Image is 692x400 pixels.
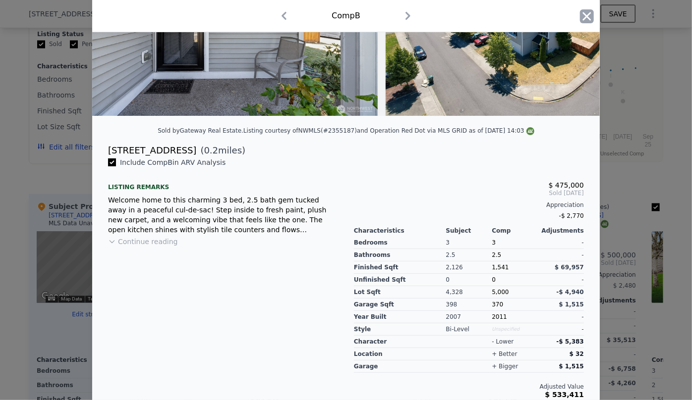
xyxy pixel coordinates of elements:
div: + better [492,350,517,358]
div: Subject [446,227,492,235]
div: Unspecified [492,323,538,336]
div: location [354,348,446,360]
div: Style [354,323,446,336]
div: Unfinished Sqft [354,274,446,286]
span: $ 475,000 [549,181,584,189]
div: garage [354,360,446,373]
div: Bathrooms [354,249,446,261]
div: Garage Sqft [354,299,446,311]
div: character [354,336,446,348]
div: Welcome home to this charming 3 bed, 2.5 bath gem tucked away in a peaceful cul-de-sac! Step insi... [108,195,338,235]
div: Lot Sqft [354,286,446,299]
span: -$ 4,940 [557,289,584,296]
div: Comp [492,227,538,235]
div: Listing remarks [108,175,338,191]
div: 2,126 [446,261,492,274]
div: Adjustments [538,227,584,235]
span: $ 1,515 [559,363,584,370]
div: Appreciation [354,201,584,209]
img: NWMLS Logo [526,127,534,135]
div: - [538,311,584,323]
span: 5,000 [492,289,509,296]
div: 2.5 [492,249,538,261]
span: $ 69,957 [555,264,584,271]
div: 0 [446,274,492,286]
span: 1,541 [492,264,509,271]
div: Comp B [332,10,360,22]
span: ( miles) [196,144,245,157]
span: -$ 5,383 [557,338,584,345]
div: 3 [446,237,492,249]
div: Sold by Gateway Real Estate . [158,127,243,134]
span: 3 [492,239,496,246]
div: - lower [492,338,514,346]
span: -$ 2,770 [559,212,584,219]
div: - [538,274,584,286]
div: Finished Sqft [354,261,446,274]
span: $ 32 [570,350,584,357]
span: 370 [492,301,503,308]
div: Characteristics [354,227,446,235]
div: - [538,237,584,249]
span: Sold [DATE] [354,189,584,197]
span: 0 [492,276,496,283]
div: Year Built [354,311,446,323]
div: 398 [446,299,492,311]
div: - [538,249,584,261]
span: $ 533,411 [545,391,584,399]
div: [STREET_ADDRESS] [108,144,196,157]
div: Bi-Level [446,323,492,336]
div: 2.5 [446,249,492,261]
div: 2007 [446,311,492,323]
span: 0.2 [204,145,219,155]
span: Include Comp B in ARV Analysis [116,158,230,166]
div: - [538,323,584,336]
div: 2011 [492,311,538,323]
div: + bigger [492,362,518,370]
button: Continue reading [108,237,178,247]
div: Adjusted Value [354,383,584,391]
div: Listing courtesy of NWMLS (#2355187) and Operation Red Dot via MLS GRID as of [DATE] 14:03 [243,127,534,134]
div: Bedrooms [354,237,446,249]
div: 4,328 [446,286,492,299]
span: $ 1,515 [559,301,584,308]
